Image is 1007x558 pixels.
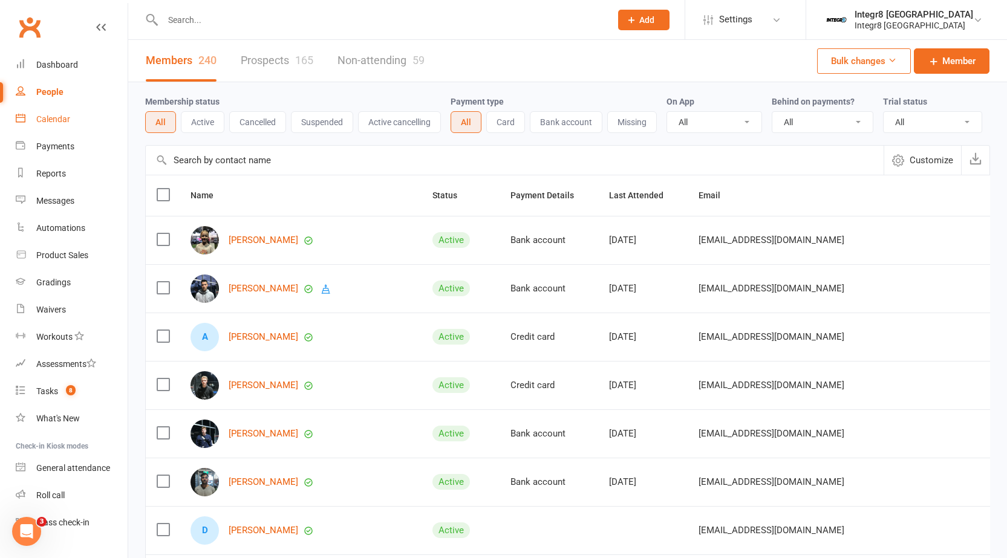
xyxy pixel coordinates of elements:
span: Settings [719,6,752,33]
img: Bill [191,468,219,496]
a: Member [914,48,989,74]
div: Credit card [510,332,587,342]
div: 240 [198,54,217,67]
a: Clubworx [15,12,45,42]
a: People [16,79,128,106]
a: [PERSON_NAME] [229,284,298,294]
div: [DATE] [609,332,677,342]
a: Gradings [16,269,128,296]
div: Active [432,377,470,393]
div: Bank account [510,284,587,294]
img: Arlo [191,226,219,255]
button: Name [191,188,227,203]
div: [DATE] [609,284,677,294]
span: [EMAIL_ADDRESS][DOMAIN_NAME] [699,325,844,348]
div: [DATE] [609,429,677,439]
div: Messages [36,196,74,206]
span: Member [942,54,976,68]
span: Last Attended [609,190,677,200]
a: Automations [16,215,128,242]
div: Dashboard [36,60,78,70]
span: [EMAIL_ADDRESS][DOMAIN_NAME] [699,519,844,542]
div: Ayden [191,323,219,351]
a: What's New [16,405,128,432]
div: Active [432,426,470,441]
div: Payments [36,141,74,151]
iframe: Intercom live chat [12,517,41,546]
div: [DATE] [609,235,677,245]
div: Bank account [510,429,587,439]
a: Waivers [16,296,128,323]
a: Calendar [16,106,128,133]
div: Product Sales [36,250,88,260]
div: Class check-in [36,517,90,527]
div: Bank account [510,477,587,487]
a: [PERSON_NAME] [229,429,298,439]
div: Active [432,232,470,248]
div: General attendance [36,463,110,473]
input: Search by contact name [146,146,884,175]
div: People [36,87,64,97]
a: Prospects165 [241,40,313,82]
a: Non-attending59 [337,40,425,82]
div: Domenic [191,516,219,545]
span: [EMAIL_ADDRESS][DOMAIN_NAME] [699,277,844,300]
span: [EMAIL_ADDRESS][DOMAIN_NAME] [699,374,844,397]
label: Membership status [145,97,220,106]
label: Payment type [451,97,504,106]
button: Add [618,10,670,30]
span: Status [432,190,471,200]
div: Workouts [36,332,73,342]
input: Search... [159,11,602,28]
button: Last Attended [609,188,677,203]
div: Gradings [36,277,71,287]
div: Active [432,474,470,490]
span: Email [699,190,734,200]
a: [PERSON_NAME] [229,525,298,536]
a: Product Sales [16,242,128,269]
div: 165 [295,54,313,67]
div: Credit card [510,380,587,391]
div: 59 [412,54,425,67]
a: Payments [16,133,128,160]
a: Workouts [16,323,128,351]
a: General attendance kiosk mode [16,455,128,482]
img: Nikola [191,274,219,303]
div: Integr8 [GEOGRAPHIC_DATA] [855,20,973,31]
div: Automations [36,223,85,233]
button: Bulk changes [817,48,911,74]
span: Name [191,190,227,200]
a: [PERSON_NAME] [229,477,298,487]
button: Customize [884,146,961,175]
span: Add [639,15,654,25]
button: Suspended [291,111,353,133]
a: Dashboard [16,51,128,79]
img: Antonio [191,371,219,400]
a: Members240 [146,40,217,82]
button: All [145,111,176,133]
div: Reports [36,169,66,178]
img: thumb_image1744271085.png [824,8,849,32]
div: Active [432,522,470,538]
button: Bank account [530,111,602,133]
a: [PERSON_NAME] [229,235,298,245]
a: Roll call [16,482,128,509]
a: [PERSON_NAME] [229,380,298,391]
button: All [451,111,481,133]
a: Messages [16,187,128,215]
label: Behind on payments? [772,97,855,106]
div: Roll call [36,490,65,500]
div: Tasks [36,386,58,396]
span: [EMAIL_ADDRESS][DOMAIN_NAME] [699,229,844,251]
a: Reports [16,160,128,187]
div: [DATE] [609,477,677,487]
div: Bank account [510,235,587,245]
img: Jacques [191,420,219,448]
span: [EMAIL_ADDRESS][DOMAIN_NAME] [699,470,844,493]
button: Email [699,188,734,203]
div: Waivers [36,305,66,314]
div: Calendar [36,114,70,124]
a: Class kiosk mode [16,509,128,536]
span: 3 [37,517,47,527]
button: Payment Details [510,188,587,203]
